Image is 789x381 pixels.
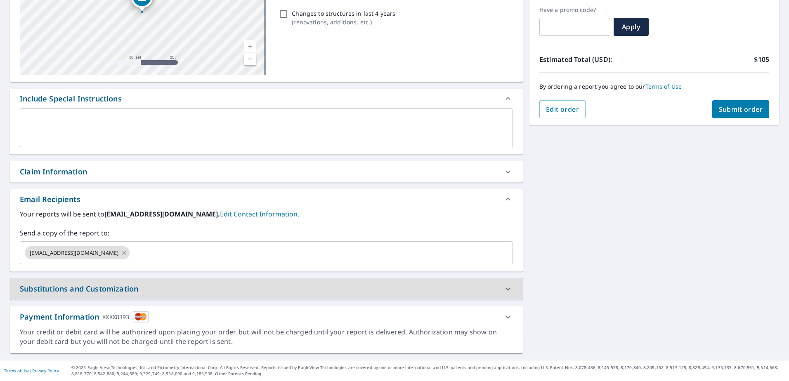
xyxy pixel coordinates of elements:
[20,194,80,205] div: Email Recipients
[546,105,579,114] span: Edit order
[4,368,30,374] a: Terms of Use
[614,18,649,36] button: Apply
[244,40,256,53] a: Current Level 19, Zoom In
[32,368,59,374] a: Privacy Policy
[645,82,682,90] a: Terms of Use
[244,53,256,65] a: Current Level 19, Zoom Out
[20,228,513,238] label: Send a copy of the report to:
[620,22,642,31] span: Apply
[104,209,220,219] b: [EMAIL_ADDRESS][DOMAIN_NAME].
[20,327,513,346] div: Your credit or debit card will be authorized upon placing your order, but will not be charged unt...
[10,89,523,108] div: Include Special Instructions
[220,209,299,219] a: EditContactInfo
[20,209,513,219] label: Your reports will be sent to
[25,249,123,257] span: [EMAIL_ADDRESS][DOMAIN_NAME]
[20,311,149,322] div: Payment Information
[754,54,769,64] p: $105
[10,306,523,327] div: Payment InformationXXXX8393cardImage
[20,93,122,104] div: Include Special Instructions
[20,166,87,177] div: Claim Information
[719,105,763,114] span: Submit order
[292,18,395,26] p: ( renovations, additions, etc. )
[4,368,59,373] p: |
[20,283,138,294] div: Substitutions and Customization
[102,311,129,322] div: XXXX8393
[10,189,523,209] div: Email Recipients
[292,9,395,18] p: Changes to structures in last 4 years
[10,278,523,299] div: Substitutions and Customization
[539,83,769,90] p: By ordering a report you agree to our
[712,100,770,118] button: Submit order
[25,246,130,259] div: [EMAIL_ADDRESS][DOMAIN_NAME]
[133,311,149,322] img: cardImage
[539,54,654,64] p: Estimated Total (USD):
[71,365,785,377] p: © 2025 Eagle View Technologies, Inc. and Pictometry International Corp. All Rights Reserved. Repo...
[10,161,523,182] div: Claim Information
[539,6,610,14] label: Have a promo code?
[539,100,586,118] button: Edit order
